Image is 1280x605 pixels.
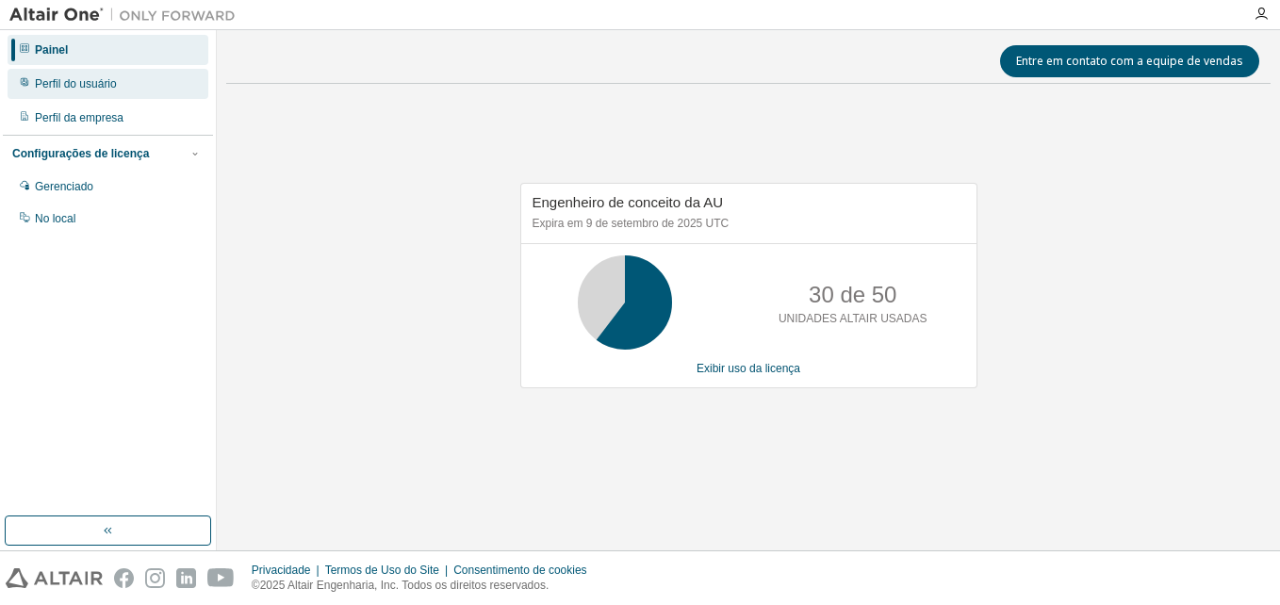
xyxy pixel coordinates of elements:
[252,578,599,594] p: ©
[325,563,454,578] div: Termos de Uso do Site
[252,563,325,578] div: Privacidade
[145,568,165,588] img: instagram.svg
[207,568,235,588] img: youtube.svg
[35,110,123,125] div: Perfil da empresa
[697,362,800,375] a: Exibir uso da licença
[533,194,724,210] span: Engenheiro de conceito da AU
[12,146,149,161] div: Configurações de licença
[9,6,245,25] img: Altair Um
[35,76,117,91] div: Perfil do usuário
[176,568,196,588] img: linkedin.svg
[114,568,134,588] img: facebook.svg
[1000,45,1259,77] button: Entre em contato com a equipe de vendas
[35,211,75,226] div: No local
[35,179,93,194] div: Gerenciado
[6,568,103,588] img: altair_logo.svg
[260,579,550,592] font: 2025 Altair Engenharia, Inc. Todos os direitos reservados.
[779,311,927,327] p: UNIDADES ALTAIR USADAS
[35,42,68,57] div: Painel
[453,563,598,578] div: Consentimento de cookies
[809,279,896,311] p: 30 de 50
[533,216,960,232] p: Expira em 9 de setembro de 2025 UTC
